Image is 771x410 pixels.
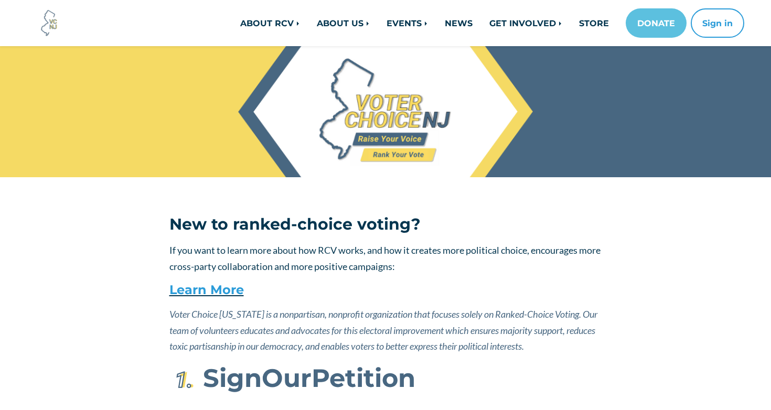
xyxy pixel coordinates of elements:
p: If you want to learn more about how RCV works, and how it creates more political choice, encourag... [169,242,602,274]
span: Our [262,362,312,393]
a: EVENTS [378,13,436,34]
a: NEWS [436,13,481,34]
em: Voter Choice [US_STATE] is a nonpartisan, nonprofit organization that focuses solely on Ranked-Ch... [169,308,597,352]
strong: Sign Petition [203,362,415,393]
button: Sign in or sign up [691,8,744,38]
a: ABOUT US [308,13,378,34]
h3: New to ranked-choice voting? [169,215,602,234]
a: STORE [571,13,617,34]
a: GET INVOLVED [481,13,571,34]
a: Learn More [169,282,244,297]
a: ABOUT RCV [232,13,308,34]
img: Voter Choice NJ [35,9,63,37]
nav: Main navigation [161,8,744,38]
img: First [169,367,196,393]
a: DONATE [626,8,687,38]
